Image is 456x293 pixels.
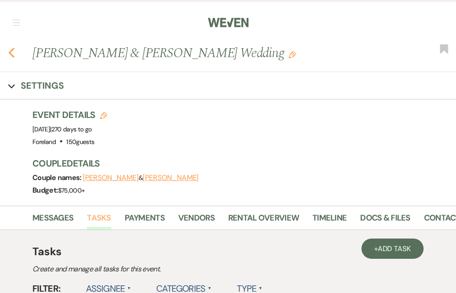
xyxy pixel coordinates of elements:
[32,157,447,170] h3: Couple Details
[312,212,347,230] a: Timeline
[32,108,107,121] h3: Event Details
[32,243,145,260] h4: Tasks
[259,285,262,292] span: ▲
[58,186,85,194] span: $75,000+
[32,173,83,182] span: Couple names:
[50,125,91,133] span: |
[32,263,348,275] p: Create and manage all tasks for this event.
[178,212,215,230] a: Vendors
[66,138,94,146] span: 150 guests
[378,244,411,253] span: Add Task
[83,174,139,181] button: [PERSON_NAME]
[87,212,111,230] a: Tasks
[51,125,92,133] span: 270 days to go
[21,79,64,92] h3: Settings
[127,285,131,292] span: ▲
[208,285,212,292] span: ▲
[8,79,64,92] button: Settings
[32,44,368,63] h1: [PERSON_NAME] & [PERSON_NAME] Wedding
[32,138,56,146] span: Foreland
[143,174,199,181] button: [PERSON_NAME]
[360,212,410,230] a: Docs & Files
[32,125,92,133] span: [DATE]
[125,212,165,230] a: Payments
[32,212,73,230] a: Messages
[32,185,58,195] span: Budget:
[361,239,424,259] a: +Add Task
[228,212,299,230] a: Rental Overview
[83,174,199,182] span: &
[208,13,248,32] img: Weven Logo
[289,50,296,59] button: Edit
